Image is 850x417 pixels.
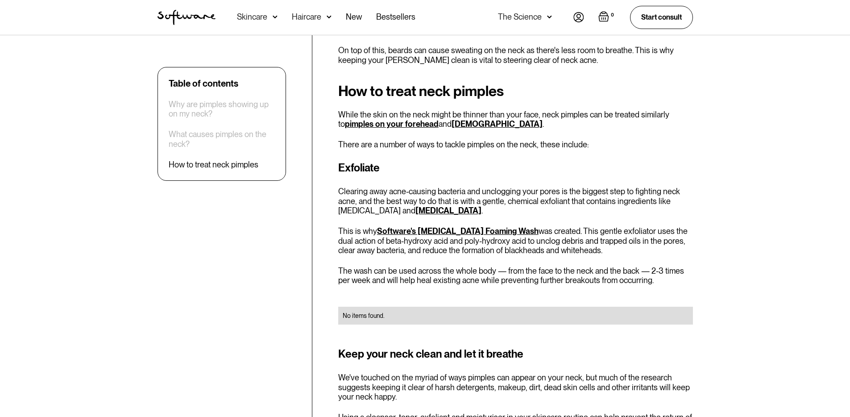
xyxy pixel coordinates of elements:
div: Table of contents [169,78,238,89]
a: [DEMOGRAPHIC_DATA] [452,119,543,129]
a: [MEDICAL_DATA] [415,206,481,215]
img: arrow down [273,13,278,21]
div: No items found. [343,311,688,320]
p: We've touched on the myriad of ways pimples can appear on your neck, but much of the research sug... [338,373,693,402]
a: What causes pimples on the neck? [169,130,275,149]
p: There are a number of ways to tackle pimples on the neck, these include: [338,140,693,150]
a: Why are pimples showing up on my neck? [169,100,275,119]
p: The wash can be used across the whole body — from the face to the neck and the back — 2-3 times p... [338,266,693,285]
a: home [158,10,216,25]
a: Start consult [630,6,693,29]
div: The Science [498,13,542,21]
div: 0 [609,11,616,19]
h3: Exfoliate [338,160,693,176]
a: Open empty cart [598,11,616,24]
p: This is why was created. This gentle exfoliator uses the dual action of beta-hydroxy acid and pol... [338,226,693,255]
img: arrow down [327,13,332,21]
h3: Keep your neck clean and let it breathe [338,346,693,362]
a: How to treat neck pimples [169,160,258,170]
div: Skincare [237,13,267,21]
h2: How to treat neck pimples [338,83,693,99]
p: Clearing away acne-causing bacteria and unclogging your pores is the biggest step to fighting nec... [338,187,693,216]
p: On top of this, beards can cause sweating on the neck as there's less room to breathe. This is wh... [338,46,693,65]
a: Software's [MEDICAL_DATA] Foaming Wash [377,226,539,236]
a: pimples on your forehead [345,119,439,129]
img: arrow down [547,13,552,21]
p: While the skin on the neck might be thinner than your face, neck pimples can be treated similarly... [338,110,693,129]
div: Haircare [292,13,321,21]
img: Software Logo [158,10,216,25]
